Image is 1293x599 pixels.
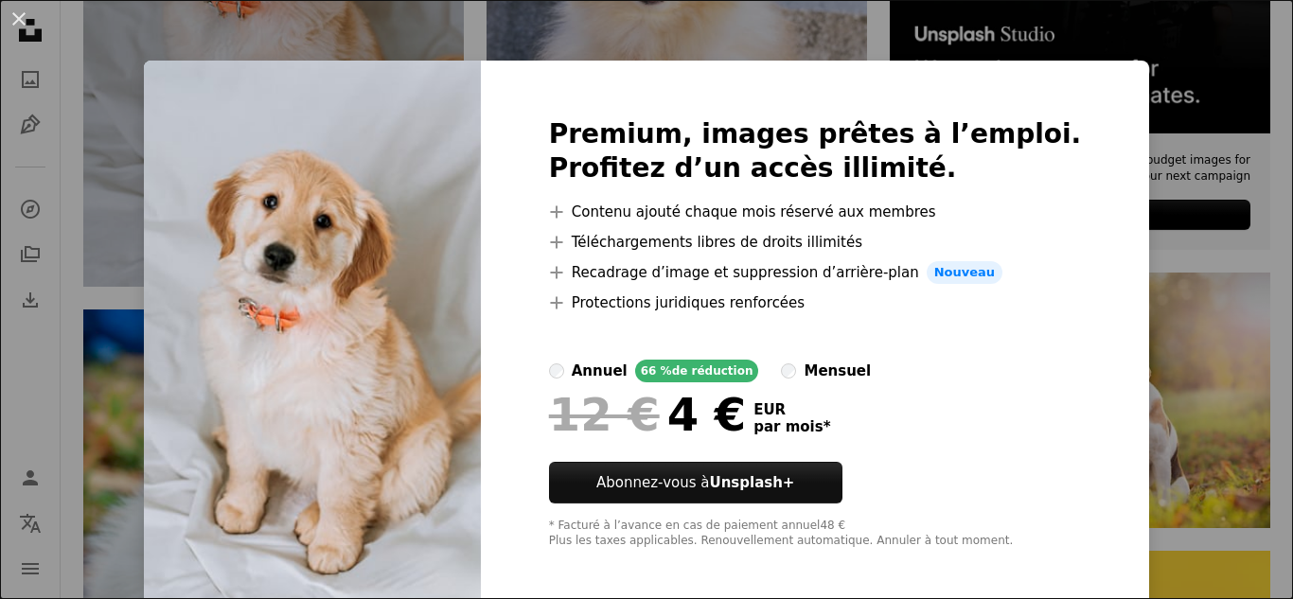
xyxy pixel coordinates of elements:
h2: Premium, images prêtes à l’emploi. Profitez d’un accès illimité. [549,117,1082,185]
span: EUR [753,401,830,418]
div: annuel [572,360,628,382]
li: Recadrage d’image et suppression d’arrière-plan [549,261,1082,284]
div: 4 € [549,390,746,439]
li: Téléchargements libres de droits illimités [549,231,1082,254]
li: Protections juridiques renforcées [549,291,1082,314]
span: par mois * [753,418,830,435]
input: mensuel [781,363,796,379]
span: 12 € [549,390,660,439]
li: Contenu ajouté chaque mois réservé aux membres [549,201,1082,223]
button: Abonnez-vous àUnsplash+ [549,462,842,503]
div: * Facturé à l’avance en cas de paiement annuel 48 € Plus les taxes applicables. Renouvellement au... [549,519,1082,549]
div: mensuel [804,360,871,382]
div: 66 % de réduction [635,360,759,382]
span: Nouveau [927,261,1002,284]
strong: Unsplash+ [709,474,794,491]
input: annuel66 %de réduction [549,363,564,379]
